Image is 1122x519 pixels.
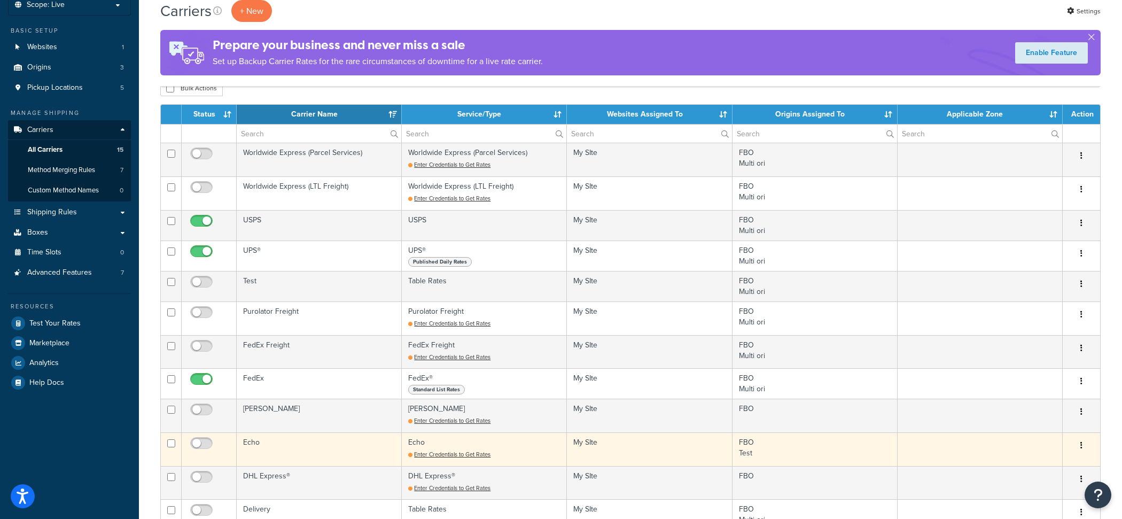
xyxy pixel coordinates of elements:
[408,450,490,459] a: Enter Credentials to Get Rates
[414,160,490,169] span: Enter Credentials to Get Rates
[8,120,131,140] a: Carriers
[1063,105,1100,124] th: Action
[27,43,57,52] span: Websites
[8,203,131,222] a: Shipping Rules
[237,432,402,466] td: Echo
[237,210,402,241] td: USPS
[733,301,898,335] td: FBO Multi ori
[8,78,131,98] a: Pickup Locations 5
[27,83,83,92] span: Pickup Locations
[733,105,898,124] th: Origins Assigned To: activate to sort column ascending
[402,271,567,301] td: Table Rates
[402,176,567,210] td: Worldwide Express (LTL Freight)
[567,241,732,271] td: My SIte
[1015,42,1088,64] a: Enable Feature
[8,140,131,160] a: All Carriers 15
[402,105,567,124] th: Service/Type: activate to sort column ascending
[8,58,131,78] a: Origins 3
[402,143,567,176] td: Worldwide Express (Parcel Services)
[8,263,131,283] a: Advanced Features 7
[237,368,402,399] td: FedEx
[733,271,898,301] td: FBO Multi ori
[8,243,131,262] a: Time Slots 0
[402,399,567,432] td: [PERSON_NAME]
[733,125,897,143] input: Search
[567,143,732,176] td: My SIte
[402,125,566,143] input: Search
[8,243,131,262] li: Time Slots
[27,248,61,257] span: Time Slots
[237,241,402,271] td: UPS®
[27,63,51,72] span: Origins
[8,373,131,392] li: Help Docs
[8,37,131,57] a: Websites 1
[408,353,490,361] a: Enter Credentials to Get Rates
[1085,482,1111,508] button: Open Resource Center
[402,301,567,335] td: Purolator Freight
[733,432,898,466] td: FBO Test
[414,416,490,425] span: Enter Credentials to Get Rates
[402,466,567,500] td: DHL Express®
[898,125,1062,143] input: Search
[408,319,490,328] a: Enter Credentials to Get Rates
[8,160,131,180] a: Method Merging Rules 7
[28,145,63,154] span: All Carriers
[898,105,1063,124] th: Applicable Zone: activate to sort column ascending
[8,26,131,35] div: Basic Setup
[567,432,732,466] td: My SIte
[733,399,898,432] td: FBO
[237,301,402,335] td: Purolator Freight
[733,368,898,399] td: FBO Multi ori
[27,268,92,277] span: Advanced Features
[120,63,124,72] span: 3
[567,399,732,432] td: My SIte
[117,145,123,154] span: 15
[213,36,543,54] h4: Prepare your business and never miss a sale
[733,335,898,369] td: FBO Multi ori
[567,210,732,241] td: My SIte
[408,194,490,203] a: Enter Credentials to Get Rates
[237,335,402,369] td: FedEx Freight
[567,105,732,124] th: Websites Assigned To: activate to sort column ascending
[120,248,124,257] span: 0
[8,58,131,78] li: Origins
[8,160,131,180] li: Method Merging Rules
[414,353,490,361] span: Enter Credentials to Get Rates
[8,181,131,200] li: Custom Method Names
[567,335,732,369] td: My SIte
[8,120,131,202] li: Carriers
[8,37,131,57] li: Websites
[402,432,567,466] td: Echo
[237,143,402,176] td: Worldwide Express (Parcel Services)
[213,54,543,69] p: Set up Backup Carrier Rates for the rare circumstances of downtime for a live rate carrier.
[120,83,124,92] span: 5
[237,125,401,143] input: Search
[120,166,123,175] span: 7
[28,186,99,195] span: Custom Method Names
[567,125,731,143] input: Search
[160,30,213,75] img: ad-rules-rateshop-fe6ec290ccb7230408bd80ed9643f0289d75e0ffd9eb532fc0e269fcd187b520.png
[733,176,898,210] td: FBO Multi ori
[8,353,131,373] a: Analytics
[29,359,59,368] span: Analytics
[414,194,490,203] span: Enter Credentials to Get Rates
[27,208,77,217] span: Shipping Rules
[567,368,732,399] td: My SIte
[8,140,131,160] li: All Carriers
[402,241,567,271] td: UPS®
[8,334,131,353] a: Marketplace
[121,268,124,277] span: 7
[408,385,465,394] span: Standard List Rates
[122,43,124,52] span: 1
[408,257,472,267] span: Published Daily Rates
[29,319,81,328] span: Test Your Rates
[8,223,131,243] a: Boxes
[182,105,237,124] th: Status: activate to sort column ascending
[567,271,732,301] td: My SIte
[8,78,131,98] li: Pickup Locations
[733,143,898,176] td: FBO Multi ori
[8,302,131,311] div: Resources
[29,378,64,388] span: Help Docs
